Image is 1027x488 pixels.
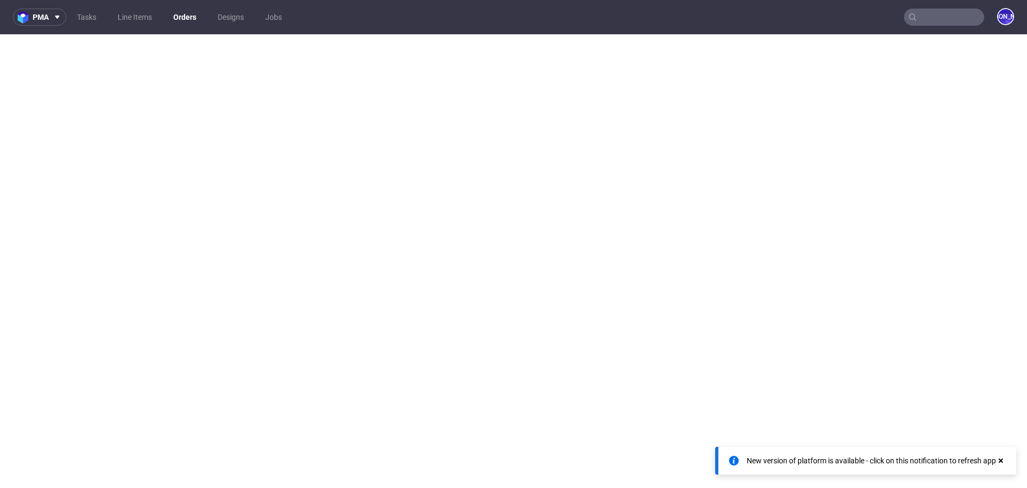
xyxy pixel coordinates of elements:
[747,455,996,466] div: New version of platform is available - click on this notification to refresh app
[71,9,103,26] a: Tasks
[13,9,66,26] button: pma
[259,9,288,26] a: Jobs
[33,13,49,21] span: pma
[998,9,1013,24] figcaption: [PERSON_NAME]
[211,9,250,26] a: Designs
[167,9,203,26] a: Orders
[18,11,33,24] img: logo
[111,9,158,26] a: Line Items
